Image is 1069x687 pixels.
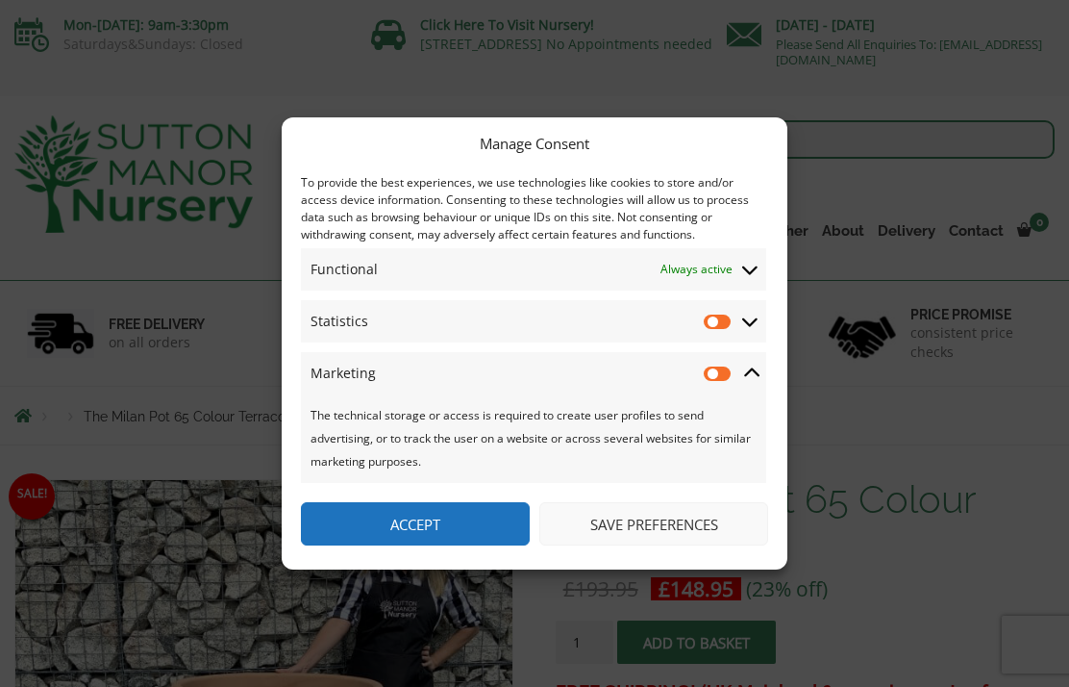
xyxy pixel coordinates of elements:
span: Statistics [311,310,368,333]
span: Always active [660,258,733,281]
button: Save preferences [539,502,768,546]
summary: Marketing [301,352,766,394]
summary: Functional Always active [301,248,766,291]
div: Manage Consent [480,132,589,155]
div: To provide the best experiences, we use technologies like cookies to store and/or access device i... [301,174,766,243]
span: Marketing [311,362,376,385]
span: Functional [311,258,378,281]
span: The technical storage or access is required to create user profiles to send advertising, or to tr... [311,407,751,470]
summary: Statistics [301,300,766,343]
button: Accept [301,502,530,546]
